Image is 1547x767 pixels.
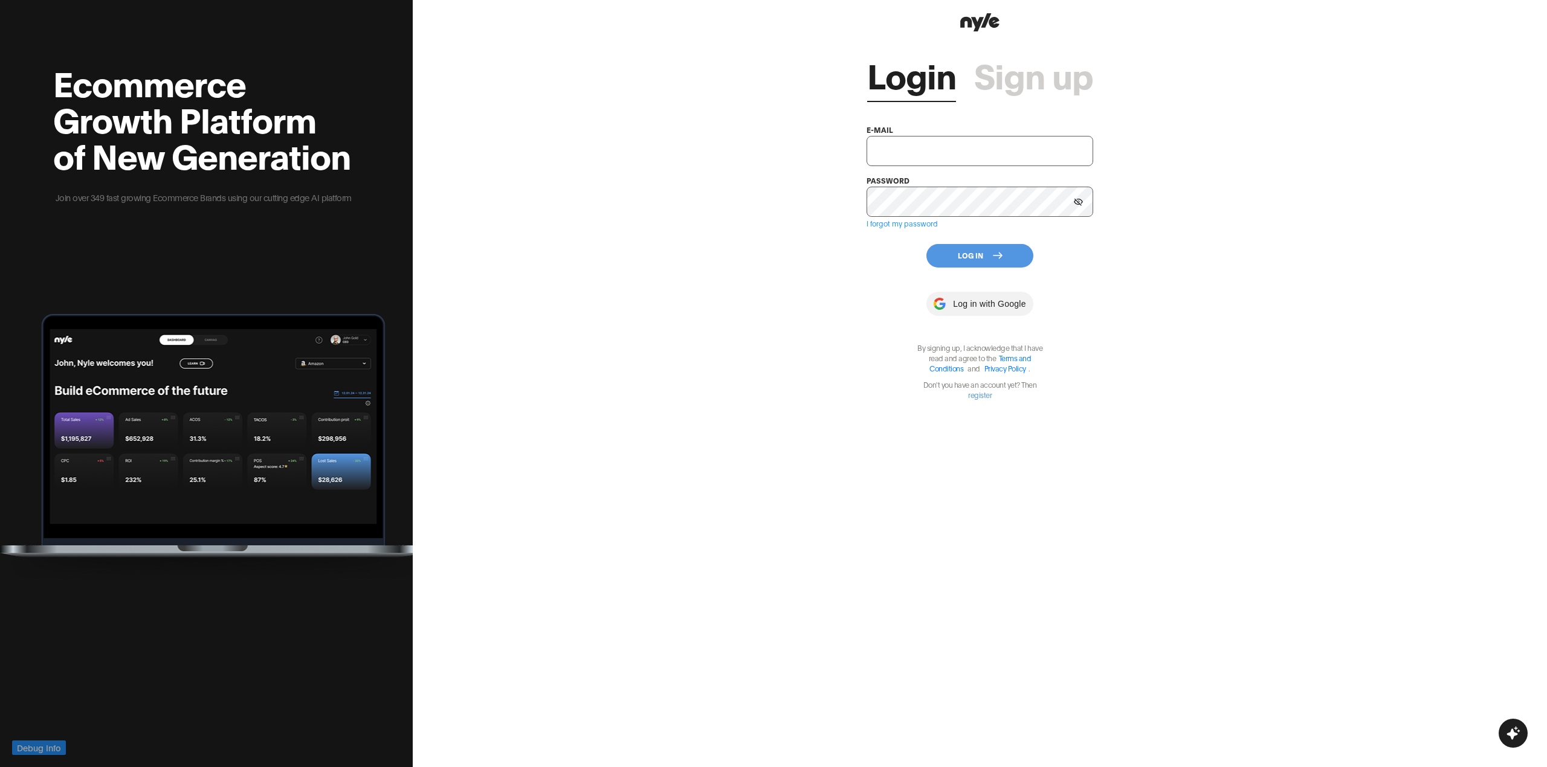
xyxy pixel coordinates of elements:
p: By signing up, I acknowledge that I have read and agree to the . [911,342,1050,373]
span: Debug Info [17,741,61,754]
p: Join over 349 fast growing Ecommerce Brands using our cutting edge AI platform [53,191,354,204]
a: Login [867,56,956,92]
h2: Ecommerce Growth Platform of New Generation [53,64,354,173]
a: I forgot my password [867,219,938,228]
label: password [867,176,909,185]
a: register [968,390,992,399]
button: Log In [926,244,1033,268]
button: Log in with Google [926,292,1033,316]
a: Privacy Policy [984,364,1026,373]
button: Debug Info [12,740,66,755]
p: Don't you have an account yet? Then [911,379,1050,400]
a: Terms and Conditions [929,353,1031,373]
a: Sign up [974,56,1093,92]
label: e-mail [867,125,893,134]
span: and [964,364,983,373]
